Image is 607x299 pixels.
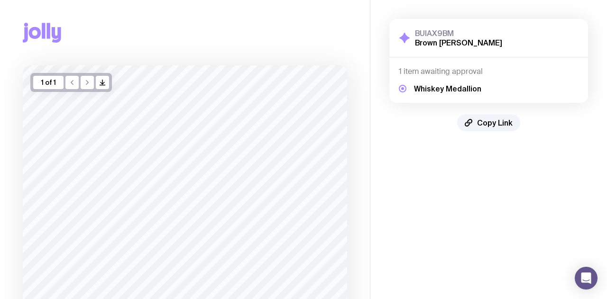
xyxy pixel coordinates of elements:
[414,84,481,93] h5: Whiskey Medallion
[415,28,502,38] h3: BUIAX9BM
[399,67,579,76] h4: 1 item awaiting approval
[477,118,513,127] span: Copy Link
[33,76,64,89] div: 1 of 1
[457,114,520,131] button: Copy Link
[575,267,598,290] div: Open Intercom Messenger
[96,76,109,89] button: />/>
[415,38,502,47] h2: Brown [PERSON_NAME]
[100,80,105,85] g: /> />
